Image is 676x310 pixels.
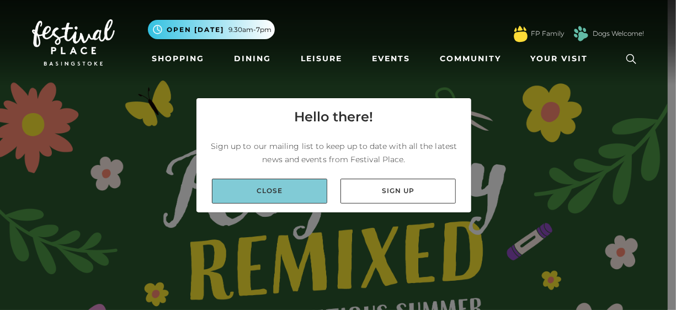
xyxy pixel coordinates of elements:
img: Festival Place Logo [32,19,115,66]
span: 9.30am-7pm [229,25,272,35]
a: Sign up [340,179,456,204]
span: Your Visit [531,53,588,65]
a: Close [212,179,327,204]
p: Sign up to our mailing list to keep up to date with all the latest news and events from Festival ... [205,140,462,166]
a: Community [435,49,505,69]
a: Dining [230,49,275,69]
a: Shopping [148,49,209,69]
a: Dogs Welcome! [593,29,645,39]
a: Events [368,49,414,69]
span: Open [DATE] [167,25,225,35]
button: Open [DATE] 9.30am-7pm [148,20,275,39]
a: FP Family [531,29,565,39]
a: Your Visit [526,49,598,69]
h4: Hello there! [295,107,374,127]
a: Leisure [296,49,347,69]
